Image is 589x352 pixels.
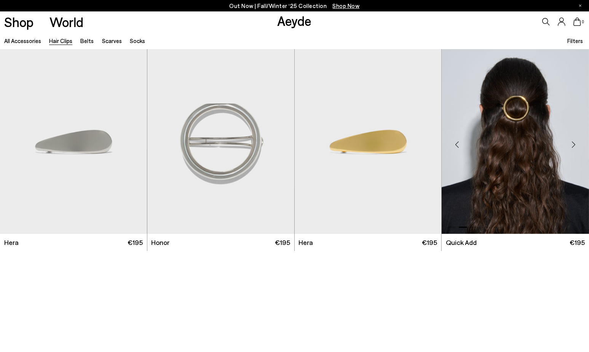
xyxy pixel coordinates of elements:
ul: variant [446,238,476,247]
span: Honor [151,238,169,247]
span: Hera [298,238,313,247]
a: Shop [4,15,34,29]
img: Honor 18kt Gold-Plated Hair Clip [442,49,589,234]
li: Quick Add [446,238,477,247]
img: Hera 18kt Gold-Plated Hair Clip [295,49,442,234]
a: Belts [80,37,94,44]
a: Quick Add €195 [442,234,589,251]
span: €195 [422,238,437,247]
a: 0 [573,18,581,26]
div: 2 / 5 [442,49,589,234]
div: Previous slide [445,133,468,156]
span: Hera [4,238,19,247]
a: Hera €195 [295,234,442,251]
a: Hair Clips [49,37,72,44]
div: 1 / 5 [295,49,442,234]
a: Next slide Previous slide [295,49,442,234]
a: Socks [130,37,145,44]
span: Filters [567,37,583,44]
a: Scarves [102,37,122,44]
span: Navigate to /collections/new-in [333,2,360,9]
span: €195 [570,238,585,247]
a: World [49,15,83,29]
span: €195 [128,238,143,247]
a: Honor €195 [147,234,294,251]
a: All accessories [4,37,41,44]
a: Next slide Previous slide [442,49,589,234]
span: €195 [275,238,290,247]
a: Aeyde [277,13,311,29]
span: 0 [581,20,585,24]
p: Out Now | Fall/Winter ‘25 Collection [230,1,360,11]
img: Honor Palladium-Plated Hair Clip [147,49,294,234]
div: Next slide [562,133,585,156]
